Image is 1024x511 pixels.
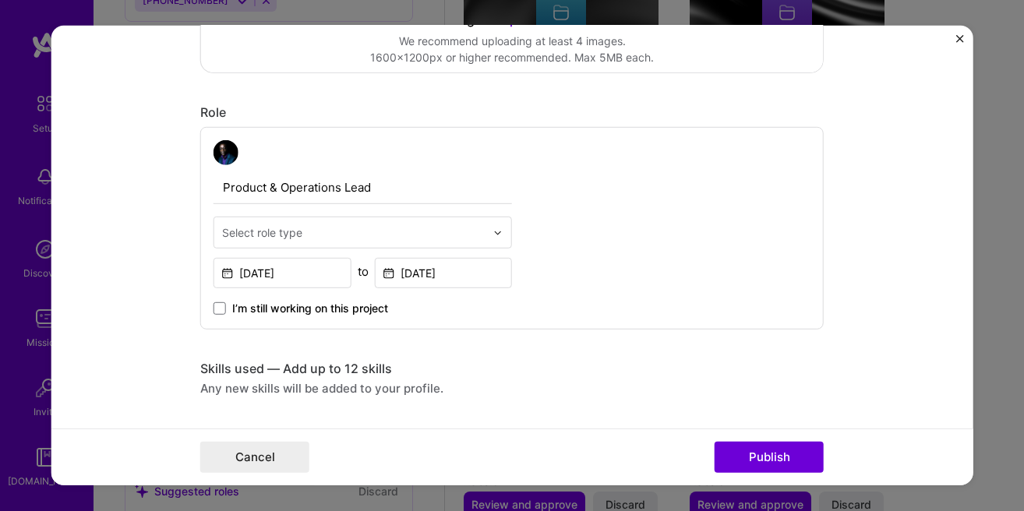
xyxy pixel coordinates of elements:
input: Date [375,258,513,288]
div: Select role type [222,224,302,241]
span: I’m still working on this project [232,301,388,316]
div: We recommend uploading at least 4 images. [370,33,654,49]
input: Role Name [214,171,512,204]
div: Role [200,104,824,121]
div: 1600x1200px or higher recommended. Max 5MB each. [370,49,654,65]
button: Publish [715,442,824,473]
button: Cancel [200,442,309,473]
img: drop icon [493,227,503,237]
input: Date [214,258,351,288]
div: Skills used — Add up to 12 skills [200,361,824,377]
div: to [358,263,369,280]
button: Close [955,35,963,51]
div: Did this role require you to manage team members? (Optional) [200,428,824,444]
div: Any new skills will be added to your profile. [200,380,824,396]
span: Upload file [500,12,564,27]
